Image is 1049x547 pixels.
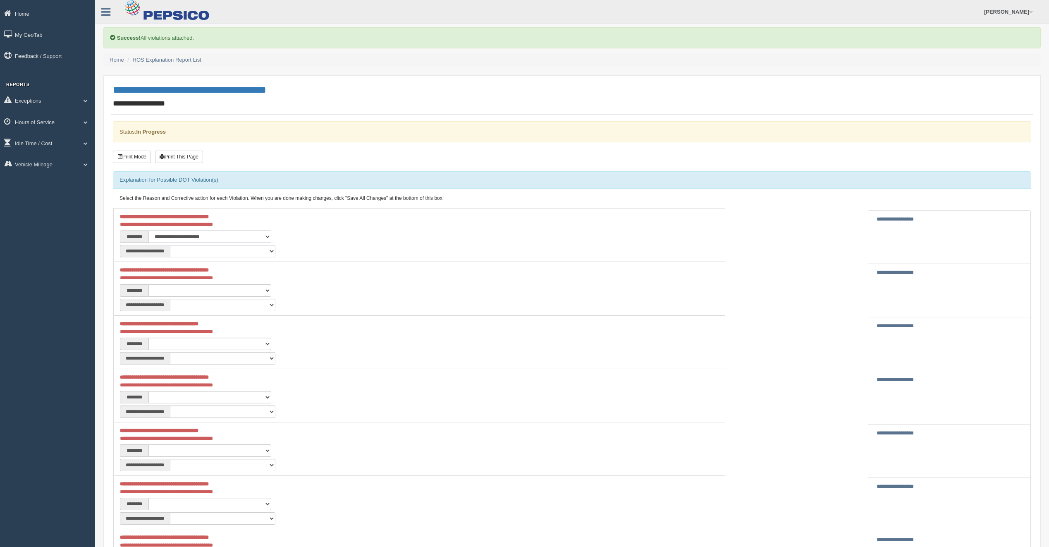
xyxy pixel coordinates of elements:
[113,121,1031,142] div: Status:
[117,35,141,41] b: Success!
[113,151,151,163] button: Print Mode
[155,151,203,163] button: Print This Page
[113,172,1031,188] div: Explanation for Possible DOT Violation(s)
[136,129,166,135] strong: In Progress
[110,57,124,63] a: Home
[103,27,1041,48] div: All violations attached.
[133,57,201,63] a: HOS Explanation Report List
[113,189,1031,209] div: Select the Reason and Corrective action for each Violation. When you are done making changes, cli...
